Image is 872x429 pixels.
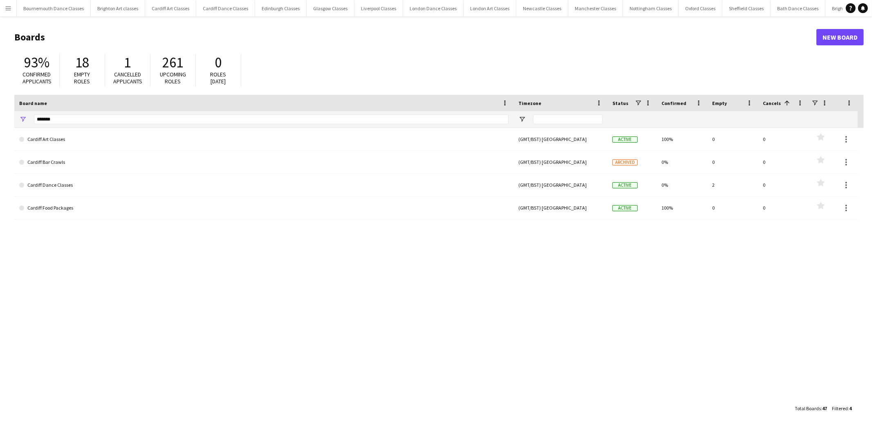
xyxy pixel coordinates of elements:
div: 0 [758,151,809,173]
div: (GMT/BST) [GEOGRAPHIC_DATA] [513,128,607,150]
span: Empty roles [74,71,90,85]
span: 93% [24,54,49,71]
span: Filtered [832,405,848,411]
div: 0 [758,128,809,150]
div: 100% [657,128,707,150]
span: 47 [822,405,827,411]
a: New Board [816,29,864,45]
button: Nottingham Classes [623,0,679,16]
span: Total Boards [795,405,821,411]
button: Manchester Classes [568,0,623,16]
button: Oxford Classes [679,0,722,16]
a: Cardiff Bar Crawls [19,151,509,174]
button: Glasgow Classes [307,0,354,16]
button: Cardiff Art Classes [145,0,196,16]
div: : [832,400,852,416]
span: Cancels [763,100,781,106]
span: Active [612,205,638,211]
input: Board name Filter Input [34,114,509,124]
div: 0 [758,197,809,219]
span: Upcoming roles [160,71,186,85]
a: Cardiff Food Packages [19,197,509,219]
div: 2 [707,174,758,196]
a: Cardiff Art Classes [19,128,509,151]
button: London Art Classes [464,0,516,16]
span: 4 [849,405,852,411]
div: 0 [758,174,809,196]
span: Active [612,182,638,188]
span: 261 [163,54,184,71]
div: 0% [657,151,707,173]
button: Open Filter Menu [19,116,27,123]
button: London Dance Classes [403,0,464,16]
span: Active [612,136,638,143]
button: Bournemouth Dance Classes [17,0,91,16]
div: : [795,400,827,416]
div: (GMT/BST) [GEOGRAPHIC_DATA] [513,174,607,196]
div: (GMT/BST) [GEOGRAPHIC_DATA] [513,197,607,219]
button: Brighton Art classes [91,0,145,16]
span: Roles [DATE] [211,71,226,85]
a: Cardiff Dance Classes [19,174,509,197]
h1: Boards [14,31,816,43]
div: (GMT/BST) [GEOGRAPHIC_DATA] [513,151,607,173]
button: Liverpool Classes [354,0,403,16]
span: Confirmed [661,100,686,106]
span: 0 [215,54,222,71]
span: Cancelled applicants [113,71,142,85]
span: Board name [19,100,47,106]
button: Newcastle Classes [516,0,568,16]
div: 100% [657,197,707,219]
input: Timezone Filter Input [533,114,603,124]
div: 0% [657,174,707,196]
button: Edinburgh Classes [255,0,307,16]
div: 0 [707,128,758,150]
span: Empty [712,100,727,106]
button: Sheffield Classes [722,0,771,16]
span: Confirmed applicants [22,71,52,85]
div: 0 [707,151,758,173]
span: Timezone [518,100,541,106]
span: 18 [75,54,89,71]
button: Cardiff Dance Classes [196,0,255,16]
span: Archived [612,159,638,165]
button: Bath Dance Classes [771,0,825,16]
span: 1 [124,54,131,71]
div: 0 [707,197,758,219]
button: Open Filter Menu [518,116,526,123]
span: Status [612,100,628,106]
